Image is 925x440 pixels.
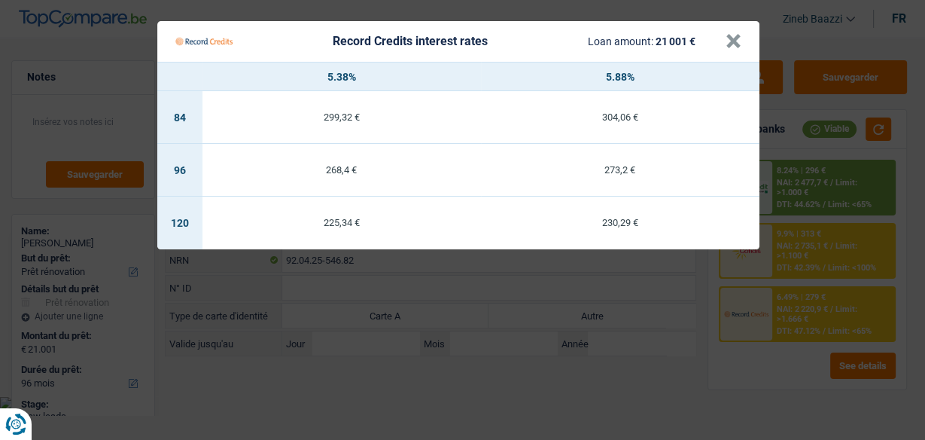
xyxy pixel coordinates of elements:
[202,165,481,175] div: 268,4 €
[202,112,481,122] div: 299,32 €
[726,34,741,49] button: ×
[157,91,202,144] td: 84
[481,112,759,122] div: 304,06 €
[481,218,759,228] div: 230,29 €
[202,218,481,228] div: 225,34 €
[333,35,488,47] div: Record Credits interest rates
[157,144,202,197] td: 96
[157,197,202,249] td: 120
[202,63,481,91] th: 5.38%
[175,27,233,56] img: Record Credits
[588,35,653,47] span: Loan amount:
[481,165,759,175] div: 273,2 €
[656,35,695,47] span: 21 001 €
[481,63,759,91] th: 5.88%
